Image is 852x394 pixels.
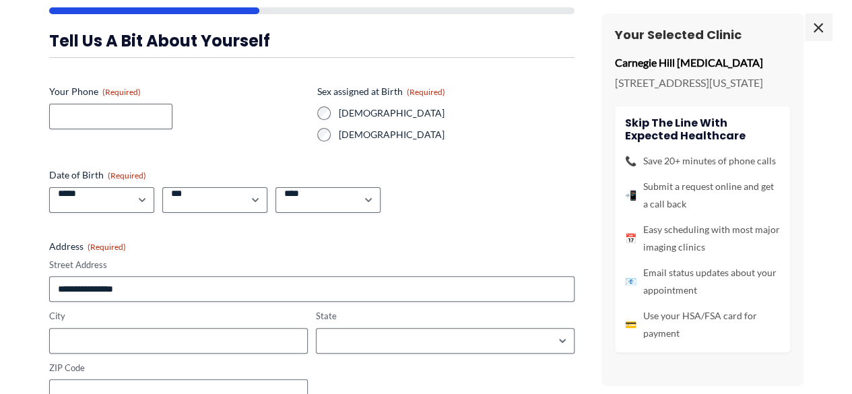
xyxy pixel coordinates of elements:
legend: Sex assigned at Birth [317,85,445,98]
label: Street Address [49,259,575,271]
span: (Required) [407,87,445,97]
label: [DEMOGRAPHIC_DATA] [339,106,575,120]
span: (Required) [88,242,126,252]
span: (Required) [102,87,141,97]
span: 📲 [625,187,636,204]
label: ZIP Code [49,362,308,374]
legend: Date of Birth [49,168,146,182]
li: Use your HSA/FSA card for payment [625,307,780,342]
label: State [316,310,575,323]
li: Email status updates about your appointment [625,264,780,299]
p: Carnegie Hill [MEDICAL_DATA] [615,53,790,73]
span: 📧 [625,273,636,290]
h3: Tell us a bit about yourself [49,30,575,51]
span: 💳 [625,316,636,333]
span: (Required) [108,170,146,180]
li: Save 20+ minutes of phone calls [625,152,780,170]
legend: Address [49,240,126,253]
span: 📅 [625,230,636,247]
h4: Skip the line with Expected Healthcare [625,117,780,142]
li: Submit a request online and get a call back [625,178,780,213]
span: 📞 [625,152,636,170]
h3: Your Selected Clinic [615,27,790,42]
li: Easy scheduling with most major imaging clinics [625,221,780,256]
p: [STREET_ADDRESS][US_STATE] [615,73,790,93]
label: City [49,310,308,323]
span: × [805,13,832,40]
label: Your Phone [49,85,306,98]
label: [DEMOGRAPHIC_DATA] [339,128,575,141]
